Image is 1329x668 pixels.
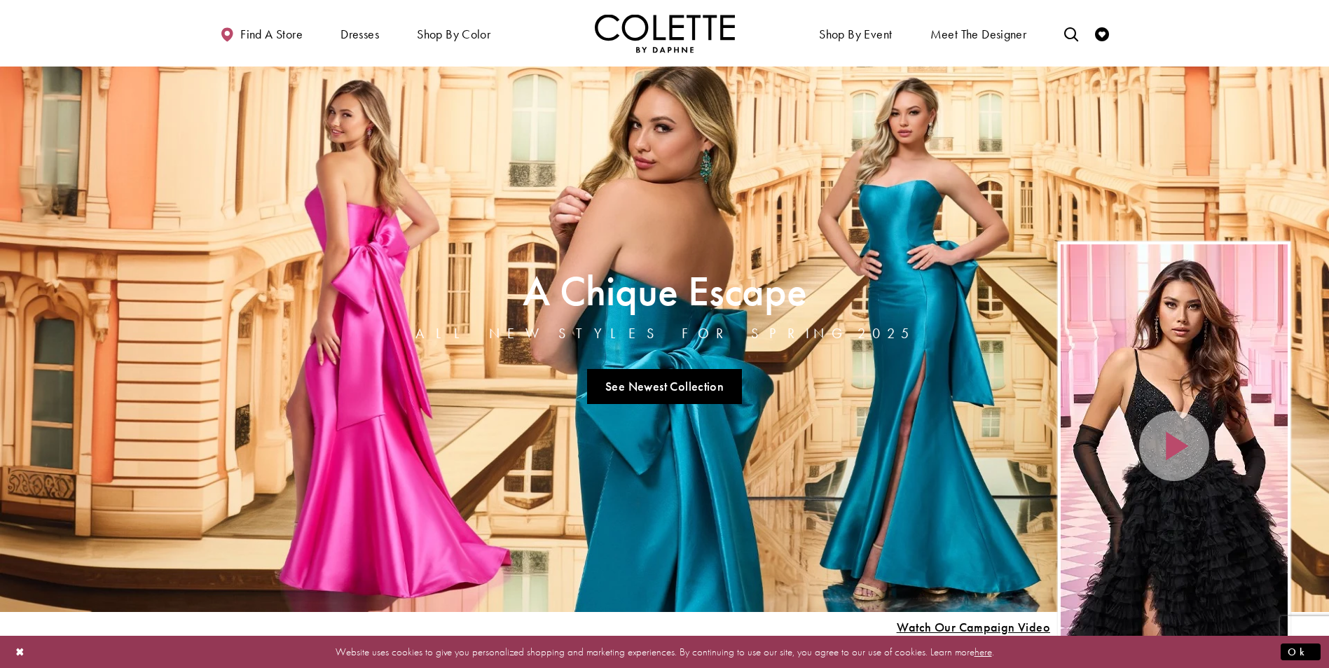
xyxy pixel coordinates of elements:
[8,639,32,664] button: Close Dialog
[819,27,892,41] span: Shop By Event
[975,644,992,658] a: here
[896,620,1050,634] span: Play Slide #15 Video
[413,14,494,53] span: Shop by color
[930,27,1027,41] span: Meet the designer
[595,14,735,53] a: Visit Home Page
[417,27,490,41] span: Shop by color
[1061,14,1082,53] a: Toggle search
[587,369,743,404] a: See Newest Collection A Chique Escape All New Styles For Spring 2025
[340,27,379,41] span: Dresses
[595,14,735,53] img: Colette by Daphne
[216,14,306,53] a: Find a store
[101,642,1228,661] p: Website uses cookies to give you personalized shopping and marketing experiences. By continuing t...
[927,14,1031,53] a: Meet the designer
[337,14,383,53] span: Dresses
[1281,643,1321,660] button: Submit Dialog
[411,363,918,410] ul: Slider Links
[815,14,895,53] span: Shop By Event
[240,27,303,41] span: Find a store
[1092,14,1113,53] a: Check Wishlist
